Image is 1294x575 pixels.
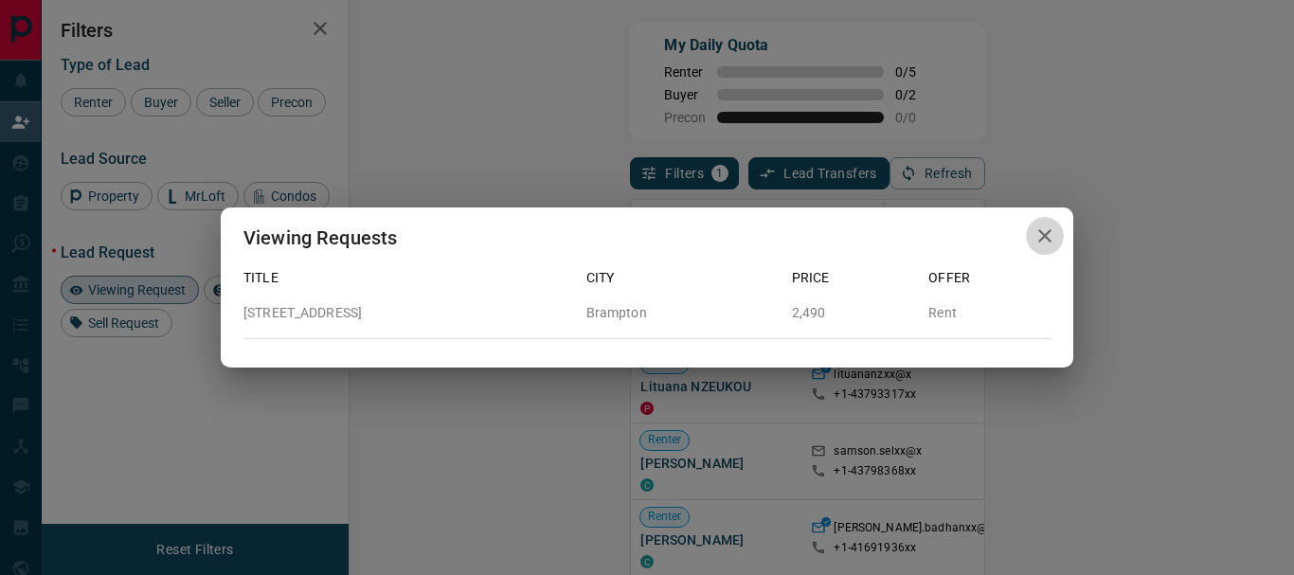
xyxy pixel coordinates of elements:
[928,268,1051,288] p: Offer
[243,303,571,323] p: [STREET_ADDRESS]
[792,268,914,288] p: Price
[586,268,777,288] p: City
[792,303,914,323] p: 2,490
[928,303,1051,323] p: Rent
[586,303,777,323] p: Brampton
[243,268,571,288] p: Title
[221,207,420,268] h2: Viewing Requests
